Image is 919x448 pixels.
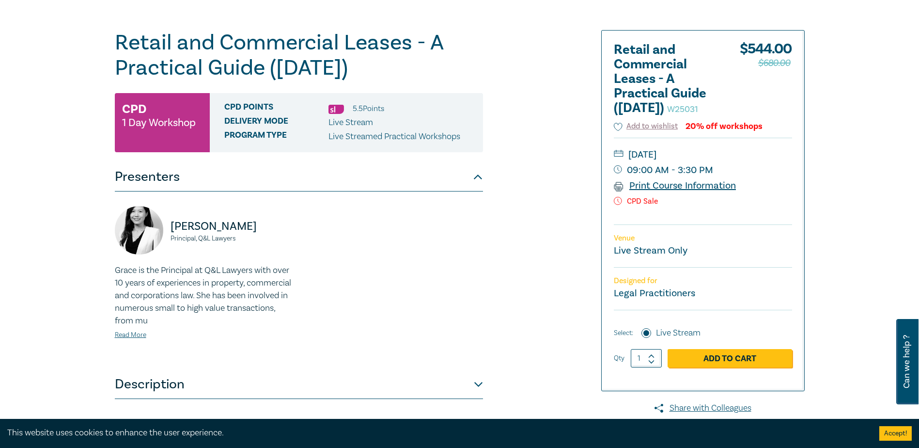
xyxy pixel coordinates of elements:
button: Description [115,370,483,399]
h3: CPD [122,100,146,118]
li: 5.5 Point s [353,102,384,115]
p: Designed for [614,276,792,286]
img: Substantive Law [328,105,344,114]
small: 1 Day Workshop [122,118,196,128]
span: CPD Points [224,102,328,115]
button: Add to wishlist [614,121,678,132]
a: Live Stream Only [614,244,687,257]
a: Print Course Information [614,179,736,192]
div: 20% off workshops [685,122,763,131]
div: $ 544.00 [740,43,792,120]
p: Venue [614,234,792,243]
input: 1 [631,349,662,368]
span: Select: [614,328,633,338]
a: Add to Cart [668,349,792,368]
span: Delivery Mode [224,116,328,129]
label: Qty [614,353,624,364]
a: Read More [115,331,146,339]
p: [PERSON_NAME] [171,219,293,234]
small: [DATE] [614,147,792,162]
p: Live Streamed Practical Workshops [328,130,460,143]
button: Accept cookies [879,426,912,441]
small: Legal Practitioners [614,287,695,300]
div: This website uses cookies to enhance the user experience. [7,427,865,439]
a: Share with Colleagues [601,402,805,415]
small: W25031 [667,104,698,115]
p: CPD Sale [614,197,792,206]
span: Live Stream [328,117,373,128]
img: https://s3.ap-southeast-2.amazonaws.com/leo-cussen-store-production-content/Contacts/Grace%20Xiao... [115,206,163,255]
span: $680.00 [758,55,791,71]
small: Principal, Q&L Lawyers [171,235,293,242]
h2: Retail and Commercial Leases - A Practical Guide ([DATE]) [614,43,720,115]
label: Live Stream [656,327,701,339]
h1: Retail and Commercial Leases - A Practical Guide ([DATE]) [115,30,483,80]
button: Presenters [115,162,483,192]
span: Program type [224,130,328,143]
p: Grace is the Principal at Q&L Lawyers with over 10 years of experiences in property, commercial a... [115,264,293,327]
small: 09:00 AM - 3:30 PM [614,162,792,178]
span: Can we help ? [902,325,911,399]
